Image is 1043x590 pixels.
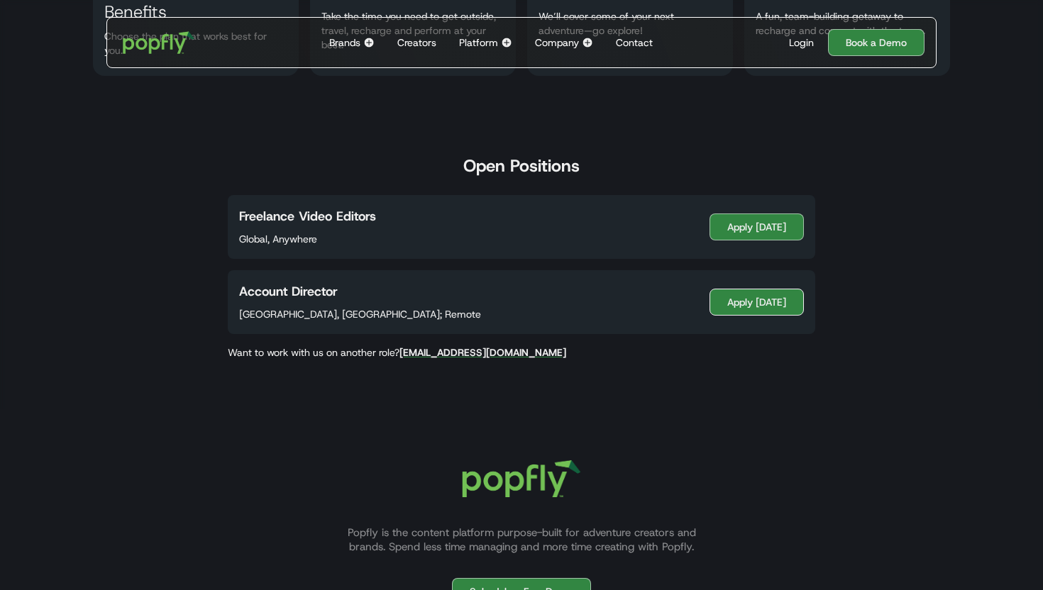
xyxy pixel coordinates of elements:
h3: Open Positions [463,155,580,177]
a: Login [783,35,819,50]
div: Platform [459,35,498,50]
h4: Freelance Video Editors [239,208,376,225]
a: Apply [DATE] [710,213,804,240]
div: Creators [397,35,436,50]
a: home [113,21,204,64]
p: [GEOGRAPHIC_DATA], [GEOGRAPHIC_DATA]; Remote [239,307,481,321]
a: [EMAIL_ADDRESS][DOMAIN_NAME] [399,346,566,359]
h4: Account Director [239,283,338,300]
p: Want to work with us on another role? [216,345,827,360]
p: Take the time you need to get outside, travel, recharge and perform at your best. [310,9,516,52]
p: Popfly is the content platform purpose-built for adventure creators and brands. Spend less time m... [330,525,713,554]
a: Book a Demo [828,29,925,56]
div: Contact [616,35,653,50]
div: Login [789,35,814,50]
p: We’ll cover some of your next adventure—go explore! [527,9,733,38]
p: Global, Anywhere [239,232,317,246]
p: A fun, team-building getaway to recharge and connect with the team. [744,9,950,38]
div: Company [535,35,579,50]
div: Brands [329,35,360,50]
a: Contact [610,18,658,67]
a: Creators [392,18,442,67]
a: Apply [DATE] [710,289,804,316]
